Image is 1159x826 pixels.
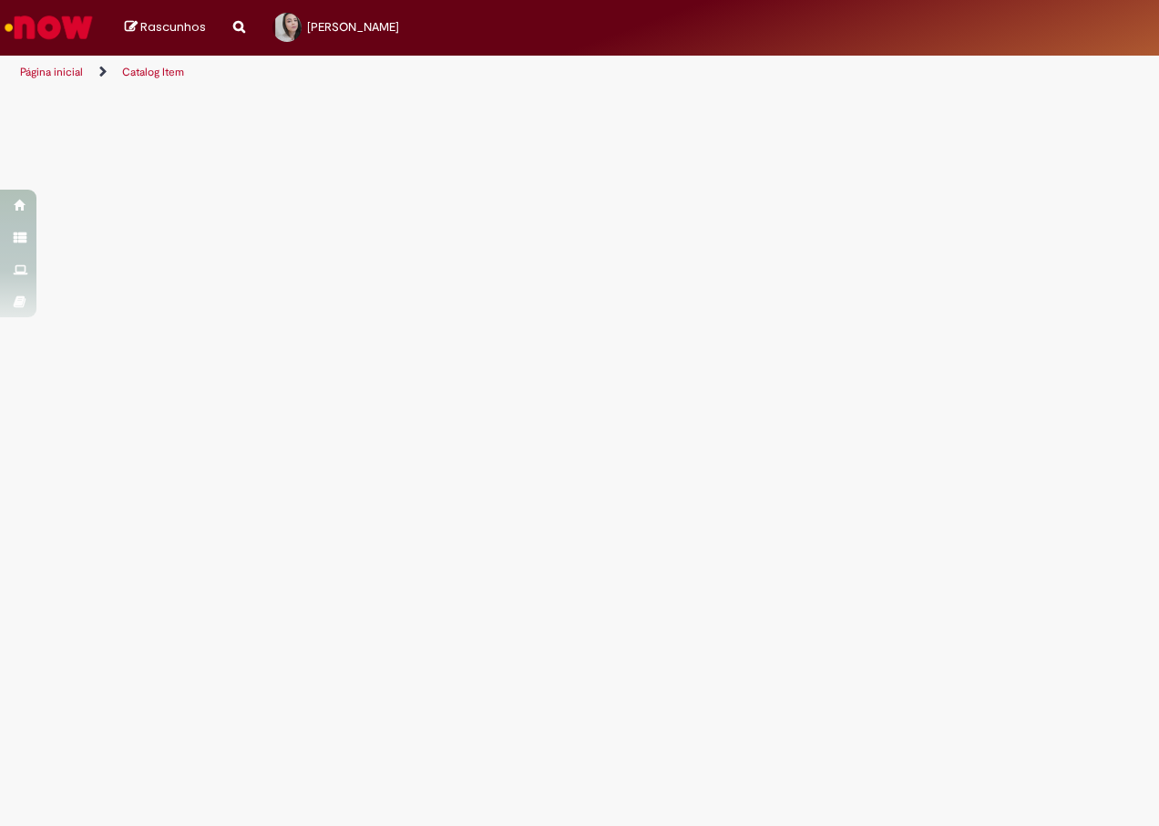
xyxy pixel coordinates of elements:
[2,9,96,46] img: ServiceNow
[122,65,184,79] a: Catalog Item
[125,19,206,36] a: Rascunhos
[20,65,83,79] a: Página inicial
[14,56,759,89] ul: Trilhas de página
[140,18,206,36] span: Rascunhos
[307,19,399,35] span: [PERSON_NAME]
